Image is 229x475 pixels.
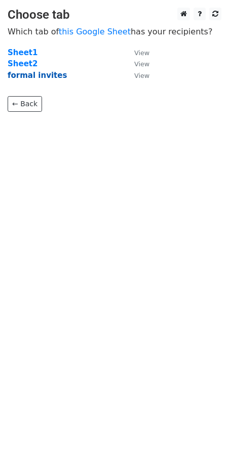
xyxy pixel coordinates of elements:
small: View [134,60,149,68]
h3: Choose tab [8,8,221,22]
iframe: Chat Widget [178,426,229,475]
a: ← Back [8,96,42,112]
a: View [124,59,149,68]
a: View [124,71,149,80]
a: formal invites [8,71,67,80]
a: Sheet2 [8,59,37,68]
p: Which tab of has your recipients? [8,26,221,37]
a: Sheet1 [8,48,37,57]
small: View [134,49,149,57]
small: View [134,72,149,79]
a: View [124,48,149,57]
a: this Google Sheet [59,27,131,36]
